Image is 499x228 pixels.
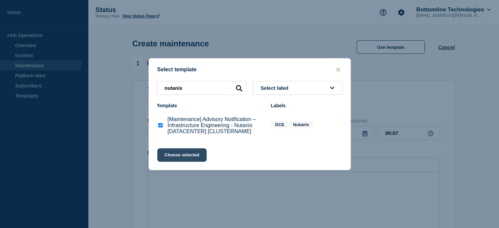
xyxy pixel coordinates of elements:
[261,85,291,91] span: Select label
[271,121,289,128] span: DCE
[157,148,207,162] button: Choose selected
[253,81,342,95] button: Select label
[334,67,342,73] button: close button
[149,67,350,73] div: Select template
[157,103,264,108] div: Template
[168,116,264,135] p: [Maintenance] Advisory Notification – Infrastructure Engineering - Nutanix [DATACENTER] [CLUSTERN...
[158,123,163,127] input: [Maintenance] Advisory Notification – Infrastructure Engineering - Nutanix [DATACENTER] [CLUSTERN...
[157,81,246,95] input: Search templates & labels
[271,103,342,108] div: Labels
[289,121,314,128] span: Nutanix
